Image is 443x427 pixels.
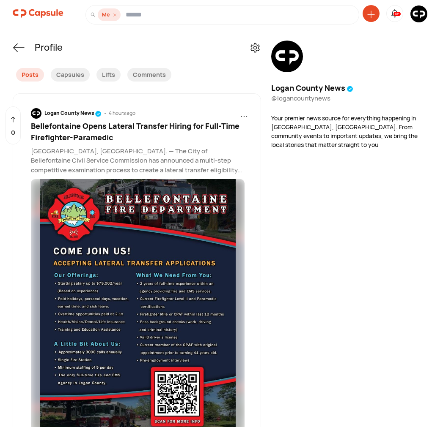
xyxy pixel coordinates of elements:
[393,12,401,16] div: 10+
[44,109,102,117] div: Logan County News
[127,68,171,82] div: Comments
[240,107,248,120] span: ...
[347,86,353,92] img: tick
[16,68,44,82] div: Posts
[35,41,63,54] div: Profile
[31,147,248,175] p: [GEOGRAPHIC_DATA], [GEOGRAPHIC_DATA]. — The City of Bellefontaine Civil Service Commission has an...
[95,111,102,117] img: tick
[13,5,63,22] img: logo
[13,5,63,24] a: logo
[31,121,239,142] span: Bellefontaine Opens Lateral Transfer Hiring for Full-Time Firefighter-Paramedic
[109,109,135,117] div: 4 hours ago
[271,41,303,72] img: resizeImage
[410,5,427,22] img: resizeImage
[271,94,420,103] div: @ logancountynews
[51,68,90,82] div: Capsules
[98,8,121,22] div: Me
[96,68,121,82] div: Lifts
[31,108,41,119] img: resizeImage
[11,128,15,138] p: 0
[271,114,420,149] div: Your premier news source for everything happening in [GEOGRAPHIC_DATA], [GEOGRAPHIC_DATA]. From c...
[271,82,353,94] div: Logan County News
